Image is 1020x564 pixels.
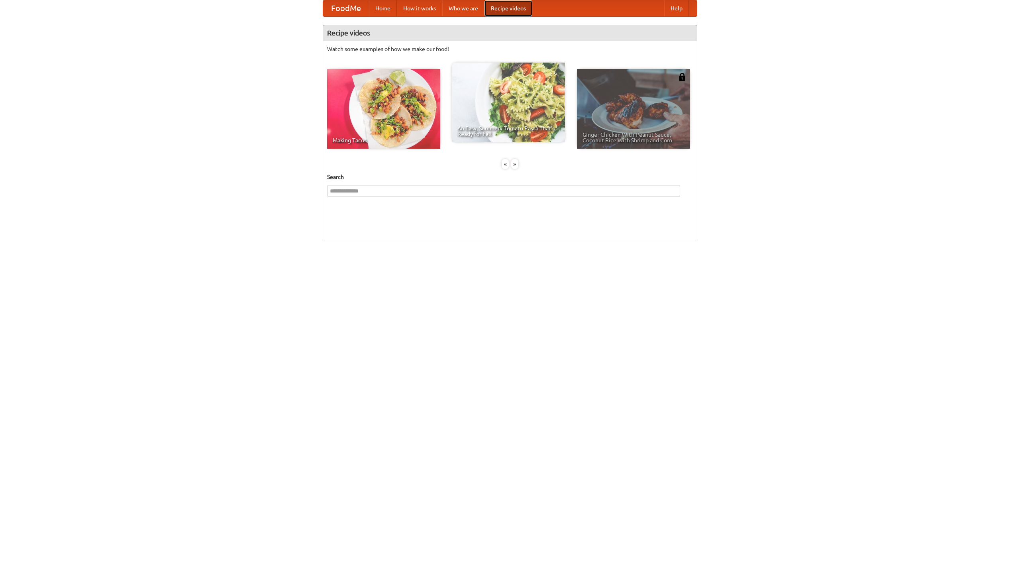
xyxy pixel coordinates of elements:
a: Who we are [442,0,484,16]
p: Watch some examples of how we make our food! [327,45,693,53]
div: » [511,159,518,169]
a: Home [369,0,397,16]
a: Making Tacos [327,69,440,149]
h5: Search [327,173,693,181]
div: « [502,159,509,169]
h4: Recipe videos [323,25,697,41]
a: Recipe videos [484,0,532,16]
a: FoodMe [323,0,369,16]
img: 483408.png [678,73,686,81]
a: An Easy, Summery Tomato Pasta That's Ready for Fall [452,63,565,142]
a: Help [664,0,689,16]
span: Making Tacos [333,138,435,143]
a: How it works [397,0,442,16]
span: An Easy, Summery Tomato Pasta That's Ready for Fall [457,126,559,137]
